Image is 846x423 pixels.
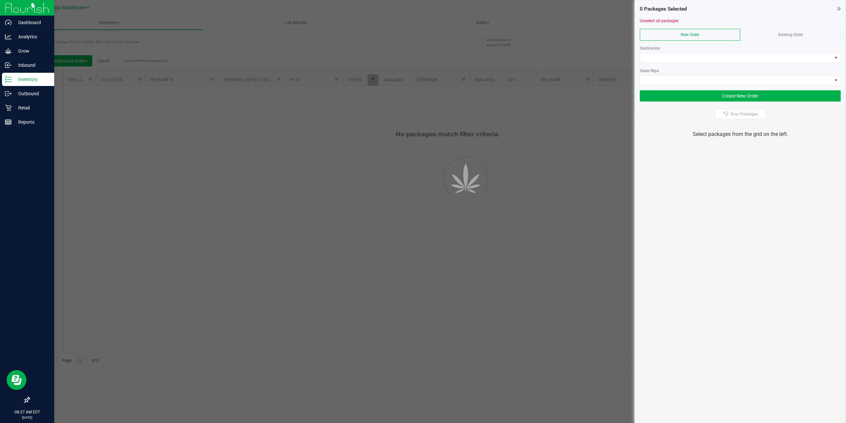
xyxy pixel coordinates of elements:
p: 08:27 AM EDT [3,409,51,415]
p: Grow [12,47,51,55]
inline-svg: Retail [5,105,12,111]
p: Outbound [12,90,51,98]
inline-svg: Reports [5,119,12,125]
p: Inventory [12,75,51,83]
inline-svg: Analytics [5,33,12,40]
iframe: Resource center [7,370,26,390]
inline-svg: Dashboard [5,19,12,26]
p: Analytics [12,33,51,41]
div: Select packages from the grid on the left. [643,130,837,138]
button: Create New Order [640,90,841,102]
span: Destination [640,46,660,51]
inline-svg: Inbound [5,62,12,68]
span: New Order [681,32,699,37]
p: Reports [12,118,51,126]
p: Inbound [12,61,51,69]
button: Scan Packages [715,109,766,119]
inline-svg: Outbound [5,90,12,97]
span: Existing Order [778,32,803,37]
span: Sales Reps [640,68,659,73]
inline-svg: Inventory [5,76,12,83]
span: Scan Packages [730,111,758,117]
p: [DATE] [3,415,51,420]
p: Dashboard [12,19,51,26]
p: Retail [12,104,51,112]
inline-svg: Grow [5,48,12,54]
a: Unselect all packages [640,19,678,23]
